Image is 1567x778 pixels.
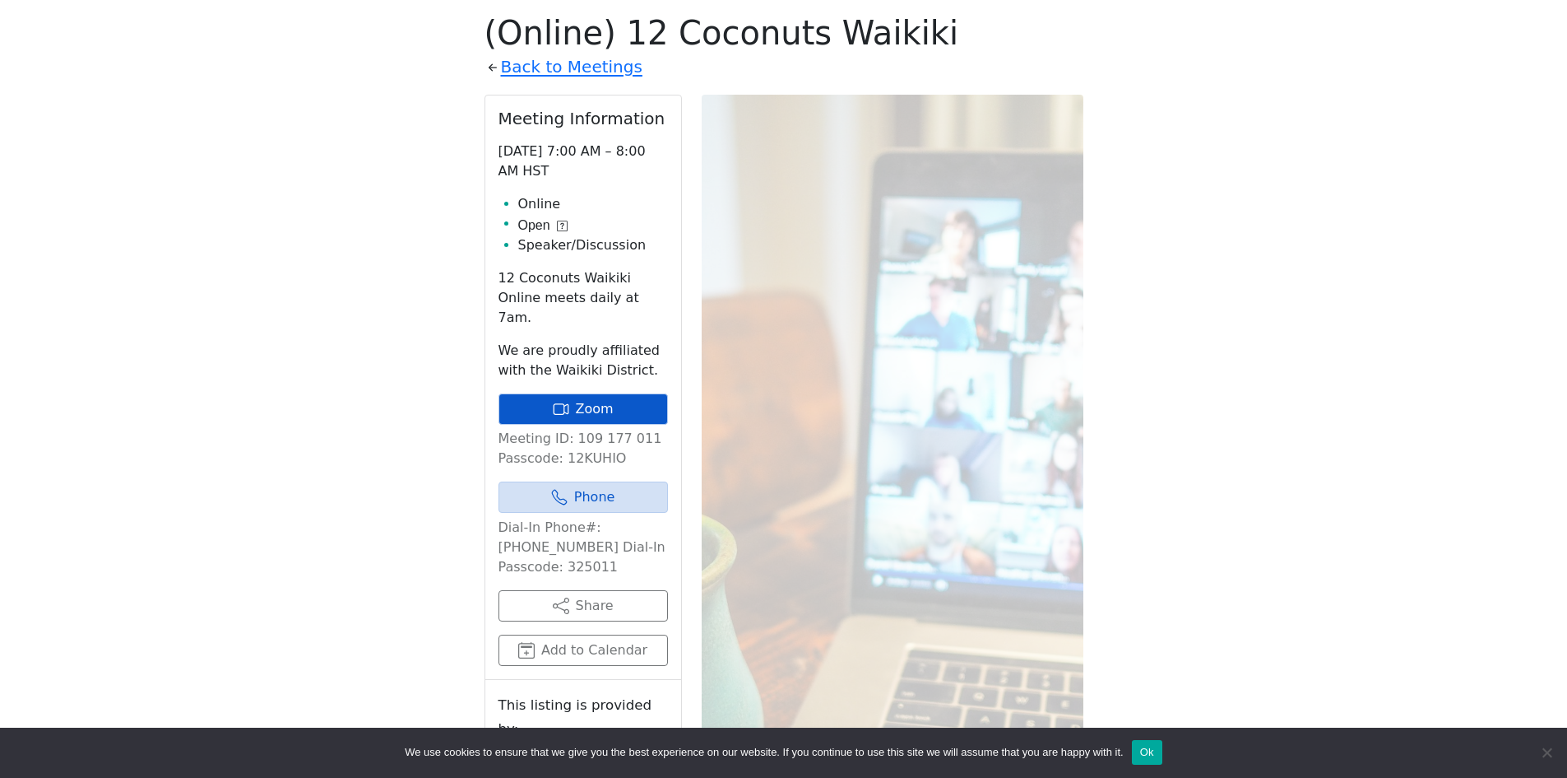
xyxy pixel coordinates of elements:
button: Ok [1132,740,1162,765]
span: We use cookies to ensure that we give you the best experience on our website. If you continue to ... [405,744,1123,761]
h1: (Online) 12 Coconuts Waikiki [484,13,1083,53]
a: Phone [498,482,668,513]
li: Online [518,194,668,214]
p: 12 Coconuts Waikiki Online meets daily at 7am. [498,268,668,328]
a: Back to Meetings [501,53,642,82]
h2: Meeting Information [498,109,668,128]
button: Share [498,590,668,622]
p: We are proudly affiliated with the Waikiki District. [498,341,668,380]
p: [DATE] 7:00 AM – 8:00 AM HST [498,142,668,181]
span: Open [518,216,550,235]
small: This listing is provided by: [498,693,668,741]
button: Open [518,216,568,235]
p: Meeting ID: 109 177 011 Passcode: 12KUHIO [498,429,668,468]
span: No [1538,744,1555,761]
li: Speaker/Discussion [518,235,668,255]
p: Dial-In Phone#: [PHONE_NUMBER] Dial-In Passcode: 325011 [498,518,668,577]
a: Zoom [498,394,668,425]
button: Add to Calendar [498,635,668,666]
